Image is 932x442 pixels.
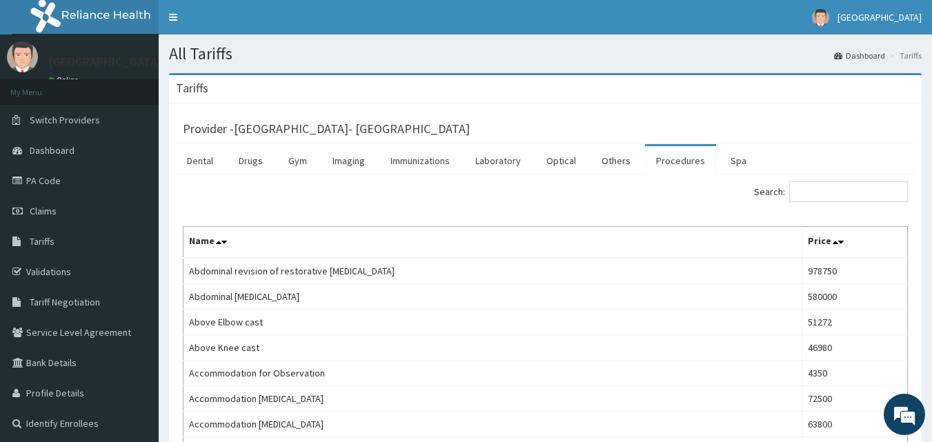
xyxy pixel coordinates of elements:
td: Accommodation for Observation [184,361,802,386]
td: Accommodation [MEDICAL_DATA] [184,386,802,412]
td: Above Elbow cast [184,310,802,335]
a: Immunizations [379,146,461,175]
th: Name [184,227,802,259]
img: User Image [812,9,829,26]
h3: Tariffs [176,82,208,94]
h3: Provider - [GEOGRAPHIC_DATA]- [GEOGRAPHIC_DATA] [183,123,470,135]
input: Search: [789,181,908,202]
td: Abdominal revision of restorative [MEDICAL_DATA] [184,258,802,284]
a: Procedures [645,146,716,175]
a: Gym [277,146,318,175]
a: Optical [535,146,587,175]
label: Search: [754,181,908,202]
a: Dental [176,146,224,175]
a: Laboratory [464,146,532,175]
a: Drugs [228,146,274,175]
span: Switch Providers [30,114,100,126]
a: Dashboard [834,50,885,61]
img: User Image [7,41,38,72]
td: 46980 [802,335,908,361]
span: [GEOGRAPHIC_DATA] [837,11,922,23]
span: Dashboard [30,144,75,157]
td: 63800 [802,412,908,437]
span: Tariff Negotiation [30,296,100,308]
a: Spa [720,146,757,175]
li: Tariffs [886,50,922,61]
td: Abdominal [MEDICAL_DATA] [184,284,802,310]
a: Online [48,75,81,85]
a: Others [591,146,642,175]
td: 72500 [802,386,908,412]
td: 978750 [802,258,908,284]
span: Claims [30,205,57,217]
td: 51272 [802,310,908,335]
h1: All Tariffs [169,45,922,63]
a: Imaging [321,146,376,175]
th: Price [802,227,908,259]
p: [GEOGRAPHIC_DATA] [48,56,162,68]
td: 580000 [802,284,908,310]
td: 4350 [802,361,908,386]
td: Accommodation [MEDICAL_DATA] [184,412,802,437]
span: Tariffs [30,235,54,248]
td: Above Knee cast [184,335,802,361]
